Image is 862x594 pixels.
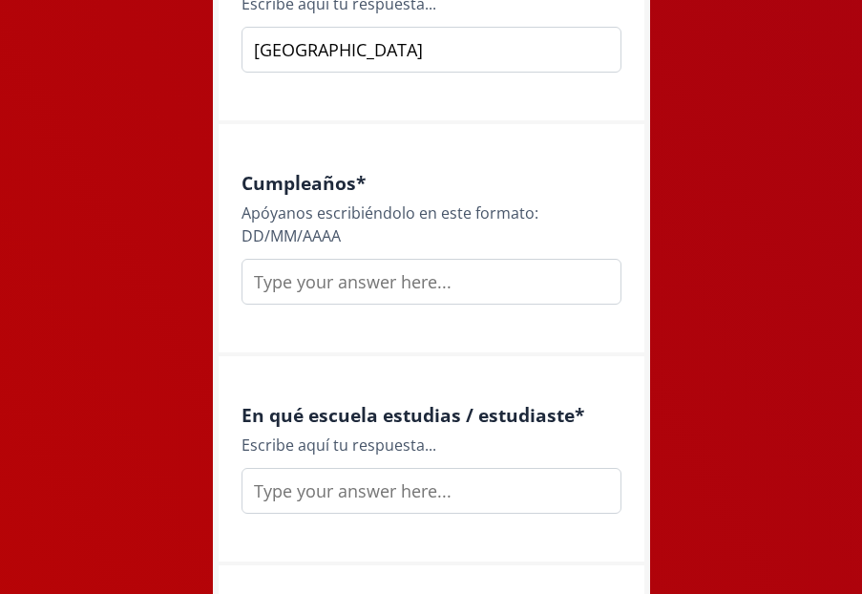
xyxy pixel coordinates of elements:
[242,27,621,73] input: Type your answer here...
[242,172,621,194] h4: Cumpleaños *
[242,468,621,514] input: Type your answer here...
[242,259,621,305] input: Type your answer here...
[242,434,621,456] div: Escribe aquí tu respuesta...
[242,202,621,247] div: Apóyanos escribiéndolo en este formato: DD/MM/AAAA
[242,404,621,426] h4: En qué escuela estudias / estudiaste *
